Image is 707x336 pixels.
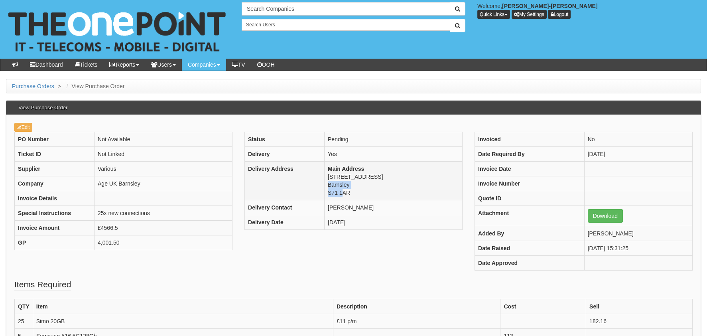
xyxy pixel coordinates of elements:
[226,59,251,71] a: TV
[69,59,104,71] a: Tickets
[244,200,324,215] th: Delivery Contact
[584,132,692,147] td: No
[33,299,333,314] th: Item
[477,10,510,19] button: Quick Links
[95,221,232,235] td: £4566.5
[95,206,232,221] td: 25x new connections
[584,241,692,256] td: [DATE] 15:31:25
[500,299,586,314] th: Cost
[12,83,54,89] a: Purchase Orders
[244,162,324,200] th: Delivery Address
[15,235,95,250] th: GP
[324,215,462,230] td: [DATE]
[512,10,547,19] a: My Settings
[14,279,71,291] legend: Items Required
[475,162,584,176] th: Invoice Date
[15,314,33,329] td: 25
[182,59,226,71] a: Companies
[15,176,95,191] th: Company
[251,59,281,71] a: OOH
[584,147,692,162] td: [DATE]
[324,200,462,215] td: [PERSON_NAME]
[103,59,145,71] a: Reports
[15,206,95,221] th: Special Instructions
[95,147,232,162] td: Not Linked
[324,147,462,162] td: Yes
[15,147,95,162] th: Ticket ID
[475,132,584,147] th: Invoiced
[324,132,462,147] td: Pending
[145,59,182,71] a: Users
[475,256,584,271] th: Date Approved
[588,209,623,223] a: Download
[548,10,571,19] a: Logout
[475,191,584,206] th: Quote ID
[95,162,232,176] td: Various
[244,215,324,230] th: Delivery Date
[15,191,95,206] th: Invoice Details
[15,162,95,176] th: Supplier
[475,241,584,256] th: Date Raised
[324,162,462,200] td: [STREET_ADDRESS] Barnsley S71 1AR
[586,314,693,329] td: 182.16
[475,147,584,162] th: Date Required By
[475,226,584,241] th: Added By
[471,2,707,19] div: Welcome,
[475,206,584,226] th: Attachment
[15,299,33,314] th: QTY
[14,123,32,132] a: Edit
[95,235,232,250] td: 4,001.50
[584,226,692,241] td: [PERSON_NAME]
[65,82,125,90] li: View Purchase Order
[242,2,450,16] input: Search Companies
[244,132,324,147] th: Status
[95,176,232,191] td: Age UK Barnsley
[333,299,500,314] th: Description
[15,132,95,147] th: PO Number
[475,176,584,191] th: Invoice Number
[14,101,71,115] h3: View Purchase Order
[56,83,63,89] span: >
[24,59,69,71] a: Dashboard
[328,166,364,172] b: Main Address
[502,3,598,9] b: [PERSON_NAME]-[PERSON_NAME]
[95,132,232,147] td: Not Available
[586,299,693,314] th: Sell
[33,314,333,329] td: Simo 20GB
[244,147,324,162] th: Delivery
[333,314,500,329] td: £11 p/m
[15,221,95,235] th: Invoice Amount
[242,19,450,31] input: Search Users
